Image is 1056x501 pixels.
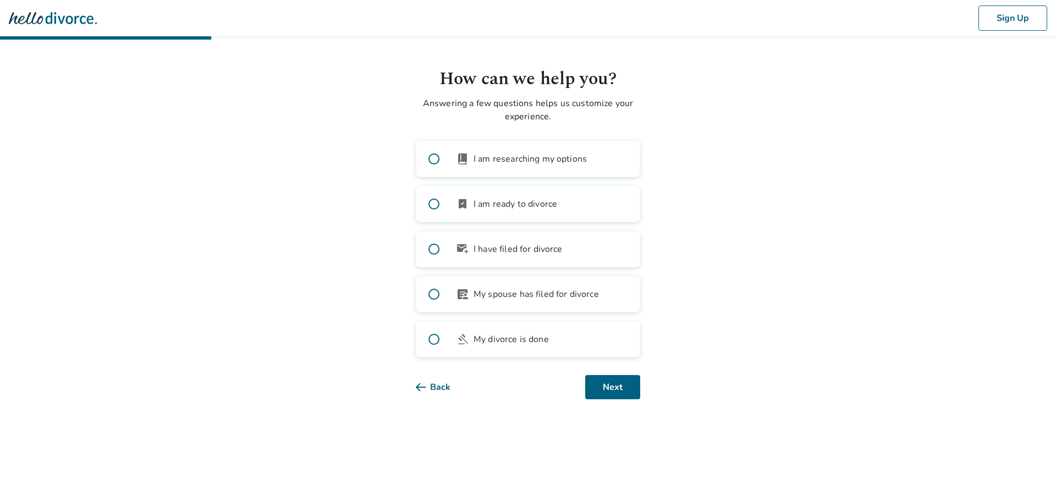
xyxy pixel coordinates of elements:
span: article_person [456,288,469,301]
button: Back [416,375,468,399]
iframe: Chat Widget [1001,448,1056,501]
span: My divorce is done [474,333,549,346]
span: gavel [456,333,469,346]
span: book_2 [456,152,469,166]
span: My spouse has filed for divorce [474,288,599,301]
h1: How can we help you? [416,66,640,92]
p: Answering a few questions helps us customize your experience. [416,97,640,123]
span: bookmark_check [456,197,469,211]
span: I am ready to divorce [474,197,557,211]
span: I have filed for divorce [474,243,563,256]
button: Next [585,375,640,399]
span: I am researching my options [474,152,587,166]
button: Sign Up [978,5,1047,31]
span: outgoing_mail [456,243,469,256]
img: Hello Divorce Logo [9,7,97,29]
